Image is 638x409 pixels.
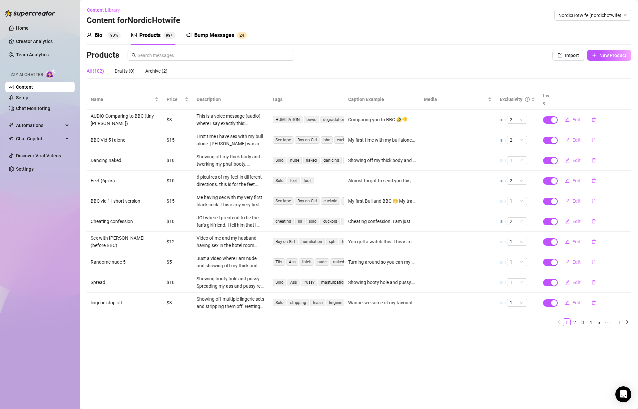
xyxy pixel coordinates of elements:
a: Chat Monitoring [16,106,50,111]
td: lingerie strip off [87,293,163,313]
div: Drafts (0) [115,67,135,75]
span: Edit [572,280,581,285]
span: bbc [321,136,333,144]
span: delete [591,199,596,203]
a: 4 [587,319,594,326]
td: $10 [163,272,193,293]
span: 2 [510,218,524,225]
a: 11 [614,319,623,326]
li: Next 5 Pages [603,318,613,326]
sup: 24 [237,32,247,39]
span: notification [186,32,192,38]
img: logo-BBDzfeDw.svg [5,10,55,17]
span: Tits [273,258,285,266]
span: humiliation [299,238,325,245]
div: Exclusivity [500,96,522,103]
button: Edit [560,155,586,166]
span: nude [315,258,329,266]
span: Edit [572,137,581,143]
div: Just a video where I am nude and showing off my thick and curvy body. Turning/spinning around so ... [197,255,265,269]
span: thunderbolt [9,123,14,128]
span: Automations [16,120,63,131]
button: Edit [560,277,586,288]
td: $10 [163,211,193,232]
span: cheating joi [341,218,367,225]
span: delete [591,178,596,183]
span: search [132,53,136,58]
td: Spread [87,272,163,293]
span: edit [565,239,570,244]
button: Import [552,50,584,61]
span: right [625,320,629,324]
span: solo [306,218,319,225]
span: 2 [240,33,242,38]
div: Showing off my thick body and twerking my phat booty in your face 🤭 Do you like this song? 🍑 [348,157,416,164]
span: Ass [286,258,298,266]
span: delete [591,219,596,224]
span: edit [565,199,570,203]
span: Edit [572,178,581,183]
button: Edit [560,114,586,125]
a: Creator Analytics [16,36,69,47]
li: 3 [579,318,587,326]
button: right [623,318,631,326]
th: Live [539,89,556,110]
span: Boy on Girl [273,238,298,245]
button: delete [586,257,601,267]
div: Bump Messages [194,31,234,39]
button: delete [586,175,601,186]
span: 2 [510,136,524,144]
span: Solo [273,299,286,306]
span: Content Library [87,7,120,13]
span: naked [303,157,319,164]
span: Pussy [301,279,317,286]
span: ••• [603,318,613,326]
td: $8 [163,293,193,313]
span: 1 [510,238,524,245]
span: lingerie [326,299,345,306]
li: 4 [587,318,595,326]
span: HUMILIATION [273,116,303,123]
span: husband [339,238,361,245]
span: Edit [572,239,581,244]
td: $15 [163,191,193,211]
div: 6 picutres of my feet in different directions. this is for the feet lovers. I am on bed and just ... [197,173,265,188]
div: Open Intercom Messenger [615,386,631,402]
span: edit [565,219,570,224]
th: Name [87,89,163,110]
span: 1 [510,157,524,164]
td: Cheating confession [87,211,163,232]
span: delete [591,138,596,142]
span: naked [330,258,347,266]
a: Discover Viral Videos [16,153,61,158]
td: BBC vid 1 | short version [87,191,163,211]
button: Content Library [87,5,125,15]
td: $10 [163,150,193,171]
span: Boy on Girl [295,136,319,144]
span: edit [565,117,570,122]
td: $15 [163,130,193,150]
td: Feet (6pics) [87,171,163,191]
span: edit [565,178,570,183]
span: delete [591,260,596,264]
div: First time I have sex with my bull alone. [PERSON_NAME] was not in the room. [PERSON_NAME] was in... [197,133,265,147]
li: 2 [571,318,579,326]
span: left [557,320,561,324]
input: Search messages [138,52,290,59]
div: Products [139,31,161,39]
a: 2 [571,319,578,326]
span: info-circle [525,97,530,102]
span: cheating [273,218,294,225]
span: tease [310,299,325,306]
th: Tags [268,89,344,110]
span: foot [301,177,314,184]
span: hotwife [341,197,360,205]
button: delete [586,155,601,166]
span: picture [131,32,137,38]
td: $5 [163,252,193,272]
div: Bio [95,31,102,39]
li: 1 [563,318,571,326]
span: feet [288,177,300,184]
button: delete [586,297,601,308]
span: New Product [599,53,626,58]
